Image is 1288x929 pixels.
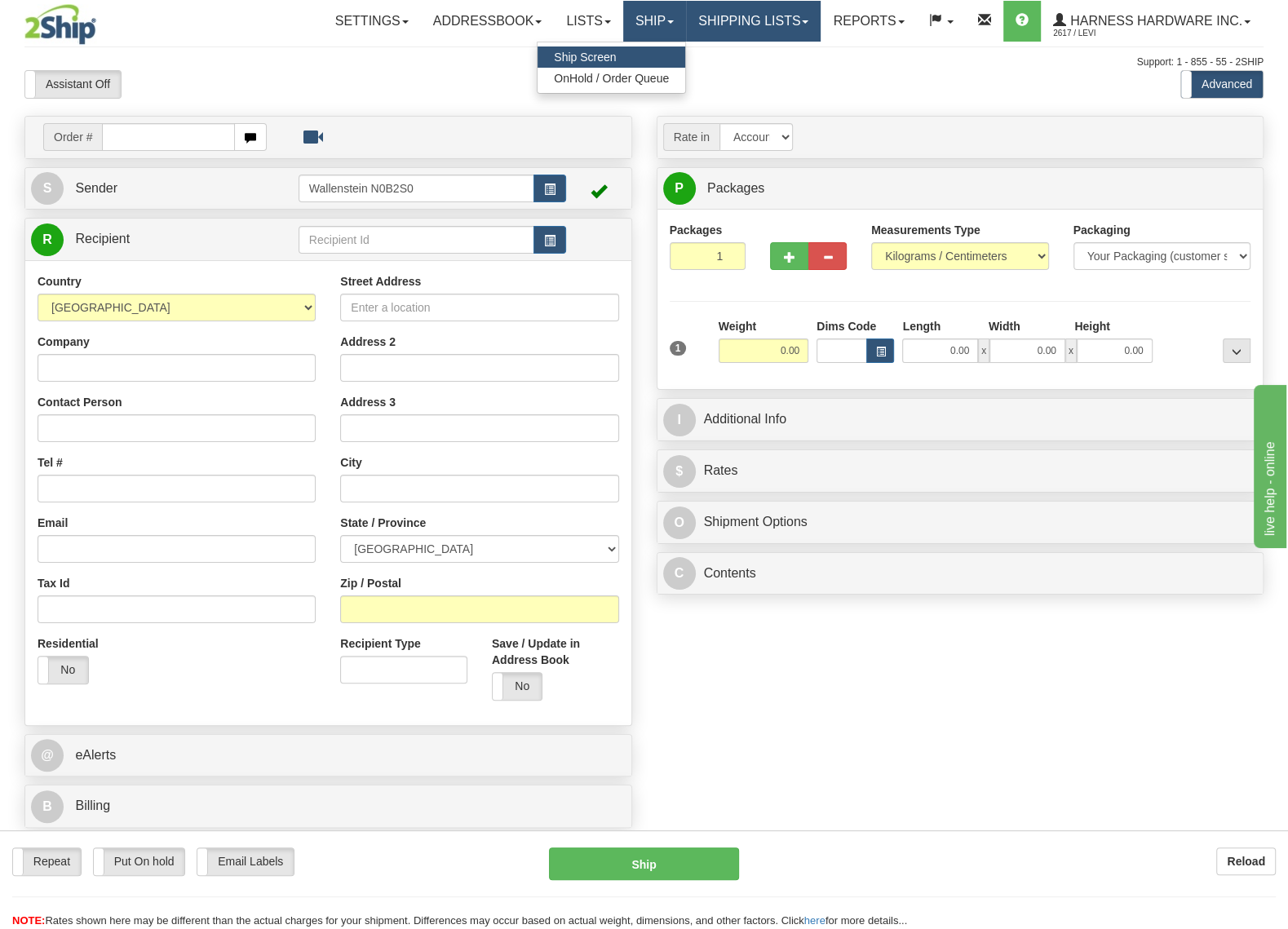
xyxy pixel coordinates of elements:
[25,71,121,98] label: Assistant Off
[38,515,68,531] label: Email
[663,404,696,436] span: I
[1181,71,1263,98] label: Advanced
[38,657,88,683] label: No
[1250,381,1286,547] iframe: chat widget
[75,748,116,762] span: eAlerts
[38,273,82,290] label: Country
[75,181,117,195] span: Sender
[31,223,268,256] a: R Recipient
[31,739,64,772] span: @
[1065,338,1077,363] span: x
[340,575,401,591] label: Zip / Postal
[38,635,99,652] label: Residential
[12,10,151,29] div: live help - online
[75,798,110,812] span: Billing
[38,454,63,471] label: Tel #
[493,673,542,700] label: No
[31,790,64,823] span: B
[43,123,102,151] span: Order #
[554,1,622,42] a: Lists
[719,318,756,334] label: Weight
[24,55,1264,69] div: Support: 1 - 855 - 55 - 2SHIP
[663,123,719,151] span: Rate in
[31,790,626,823] a: B Billing
[663,557,696,590] span: C
[1227,855,1265,868] b: Reload
[38,334,90,350] label: Company
[31,172,64,205] span: S
[821,1,916,42] a: Reports
[1216,847,1276,875] button: Reload
[340,454,361,471] label: City
[13,848,81,875] label: Repeat
[623,1,686,42] a: Ship
[663,455,696,488] span: $
[31,739,626,772] a: @ eAlerts
[340,635,421,652] label: Recipient Type
[663,506,1258,539] a: OShipment Options
[340,334,396,350] label: Address 2
[686,1,821,42] a: Shipping lists
[663,454,1258,488] a: $Rates
[197,848,294,875] label: Email Labels
[1066,14,1242,28] span: Harness Hardware Inc.
[549,847,739,880] button: Ship
[24,4,96,45] img: logo2617.jpg
[1053,25,1175,42] span: 2617 / Levi
[538,46,685,68] a: Ship Screen
[707,181,764,195] span: Packages
[299,175,534,202] input: Sender Id
[340,515,426,531] label: State / Province
[663,403,1258,436] a: IAdditional Info
[871,222,980,238] label: Measurements Type
[538,68,685,89] a: OnHold / Order Queue
[1041,1,1263,42] a: Harness Hardware Inc. 2617 / Levi
[38,394,122,410] label: Contact Person
[663,172,1258,206] a: P Packages
[340,394,396,410] label: Address 3
[299,226,534,254] input: Recipient Id
[978,338,989,363] span: x
[817,318,876,334] label: Dims Code
[75,232,130,246] span: Recipient
[492,635,619,668] label: Save / Update in Address Book
[554,51,616,64] span: Ship Screen
[663,172,696,205] span: P
[94,848,185,875] label: Put On hold
[421,1,555,42] a: Addressbook
[804,914,825,927] a: here
[31,172,299,206] a: S Sender
[38,575,69,591] label: Tax Id
[902,318,941,334] label: Length
[31,223,64,256] span: R
[554,72,669,85] span: OnHold / Order Queue
[340,273,421,290] label: Street Address
[663,557,1258,591] a: CContents
[670,222,723,238] label: Packages
[340,294,618,321] input: Enter a location
[989,318,1020,334] label: Width
[323,1,421,42] a: Settings
[12,914,45,927] span: NOTE:
[1223,338,1250,363] div: ...
[1073,222,1131,238] label: Packaging
[663,507,696,539] span: O
[1074,318,1110,334] label: Height
[670,341,687,356] span: 1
